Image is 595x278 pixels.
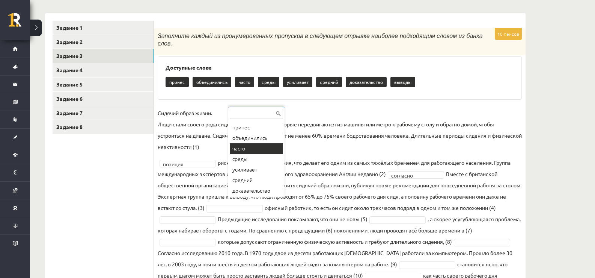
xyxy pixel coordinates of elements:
font: объединились [232,134,267,141]
font: часто [232,144,245,152]
font: средний [232,176,253,184]
font: доказательство [232,187,270,194]
font: принес [232,123,250,131]
font: среды [232,155,247,163]
font: усиливает [232,166,257,173]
